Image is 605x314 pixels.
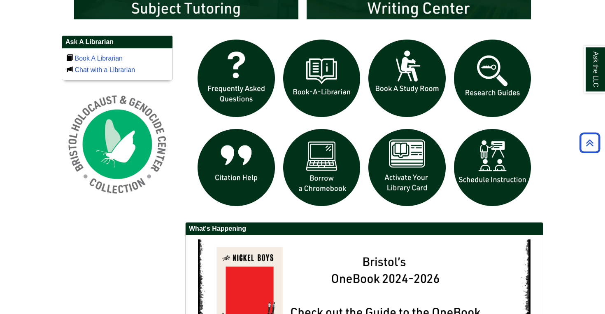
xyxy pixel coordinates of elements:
[193,35,535,214] div: slideshow
[62,36,172,49] h2: Ask A Librarian
[74,66,135,73] a: Chat with a Librarian
[450,125,535,211] img: For faculty. Schedule Library Instruction icon links to form.
[364,125,450,211] img: activate Library Card icon links to form to activate student ID into library card
[193,35,279,121] img: frequently asked questions
[193,125,279,211] img: citation help icon links to citation help guide page
[279,35,365,121] img: Book a Librarian icon links to book a librarian web page
[577,137,603,148] a: Back to Top
[279,125,365,211] img: Borrow a chromebook icon links to the borrow a chromebook web page
[62,89,173,200] img: Holocaust and Genocide Collection
[450,35,535,121] img: Research Guides icon links to research guides web page
[74,55,123,62] a: Book A Librarian
[186,223,543,235] h2: What's Happening
[364,35,450,121] img: book a study room icon links to book a study room web page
